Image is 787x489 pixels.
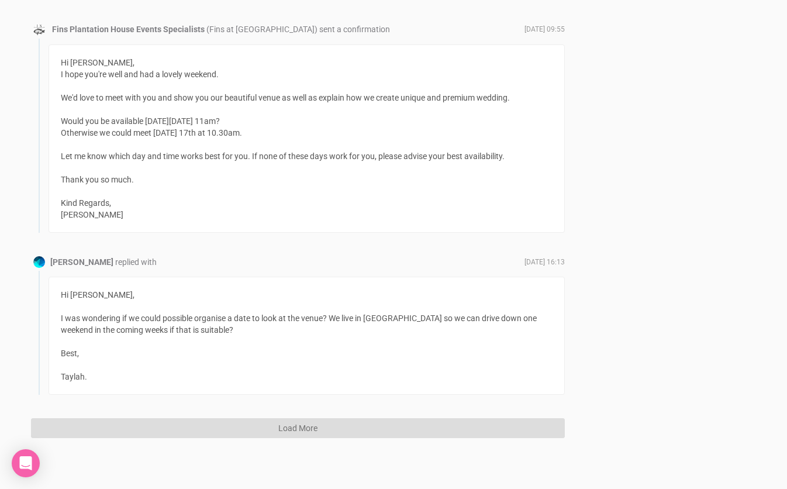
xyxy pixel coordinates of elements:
img: data [33,24,45,36]
strong: Fins Plantation House Events Specialists [52,25,205,34]
span: [DATE] 09:55 [524,25,565,35]
span: replied with [115,257,157,267]
span: [DATE] 16:13 [524,257,565,267]
div: Hi [PERSON_NAME], I hope you're well and had a lovely weekend. We'd love to meet with you and sho... [61,57,553,221]
img: Profile Image [33,256,45,268]
div: Hi [PERSON_NAME], I was wondering if we could possible organise a date to look at the venue? We l... [49,277,565,395]
span: (Fins at [GEOGRAPHIC_DATA]) sent a confirmation [206,25,390,34]
strong: [PERSON_NAME] [50,257,113,267]
button: Load More [31,418,565,438]
div: Open Intercom Messenger [12,449,40,477]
